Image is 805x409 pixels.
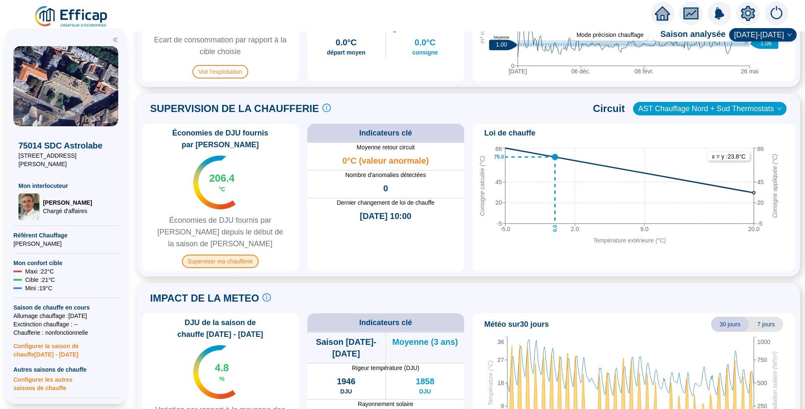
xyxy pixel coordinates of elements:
span: Économies de DJU fournis par [PERSON_NAME] [145,127,296,151]
tspan: 08 févr. [634,68,654,74]
span: Rayonnement solaire [307,400,465,408]
tspan: 45 [757,178,764,185]
span: Météo sur 30 jours [484,318,549,330]
tspan: 20 [757,199,764,206]
span: 0.0°C [415,36,436,48]
span: Nombre d'anomalies détectées [307,171,465,179]
tspan: 86 [495,146,502,152]
tspan: -5 [757,220,763,227]
text: 1.06 [760,39,771,46]
tspan: 2.0 [571,225,579,232]
span: Chaufferie : non fonctionnelle [13,328,118,337]
span: 0°C (valeur anormale) [343,155,429,167]
span: consigne [412,48,438,57]
span: départ moyen [327,48,366,57]
span: 206.4 [209,172,234,185]
span: fund [683,6,699,21]
text: x = y : 23.8 °C [712,153,746,160]
span: [DATE] 10:00 [360,210,411,222]
span: Mon confort cible [13,259,118,267]
tspan: 18 [497,380,504,386]
span: [PERSON_NAME] [13,240,118,248]
img: alerts [708,2,731,25]
img: indicateur températures [193,156,236,209]
span: Économies de DJU fournis par [PERSON_NAME] depuis le début de la saison de [PERSON_NAME] [145,214,296,250]
span: °C [218,185,225,193]
span: Saison de chauffe en cours [13,303,118,312]
span: Moyenne retour circuit [307,143,465,151]
span: down [787,32,792,37]
span: Chargé d'affaires [43,207,92,215]
span: DJU [340,387,352,396]
tspan: 06 déc. [571,68,590,74]
tspan: [DATE] [509,68,527,74]
span: down [777,106,782,111]
span: 1946 [337,375,356,387]
img: indicateur températures [193,345,236,399]
span: Ecart de consommation par rapport à la cible choisie [145,34,296,57]
tspan: 26 mai [741,68,758,74]
tspan: Température (°C) [487,360,494,406]
span: Loi de chauffe [484,127,535,139]
span: setting [740,6,756,21]
span: Configurer les autres saisons de chauffe [13,374,118,392]
span: [PERSON_NAME] [43,198,92,207]
tspan: 20.0 [748,225,759,232]
span: 7 jours [749,317,783,332]
tspan: -5.0 [500,225,510,232]
span: 0.0°C [336,36,357,48]
span: home [655,6,670,21]
span: Circuit [593,102,625,115]
span: Indicateurs clé [359,127,412,139]
span: Rigeur température (DJU) [307,364,465,372]
tspan: 36 [497,339,504,345]
span: Cible : 21 °C [25,276,55,284]
tspan: Température extérieure (°C) [593,237,666,244]
text: 75.0 [494,154,504,160]
span: Moyenne (3 ans) [392,336,458,348]
span: Autres saisons de chauffe [13,365,118,374]
tspan: 27 [497,357,504,363]
tspan: Consigne appliquée (°C) [771,154,778,218]
img: efficap energie logo [34,5,109,29]
text: Moyenne [493,35,509,39]
tspan: 0 [511,63,514,69]
span: 30 jours [711,317,749,332]
span: [STREET_ADDRESS][PERSON_NAME] [18,151,113,168]
span: AST Chauffage Nord + Sud Thermostats [638,102,782,115]
span: 1858 [416,375,435,387]
span: DJU de la saison de chauffe [DATE] - [DATE] [145,317,296,340]
span: Voir l'exploitation [192,65,248,78]
div: Mode précision chauffage [571,29,649,41]
span: Référent Chauffage [13,231,118,240]
tspan: m³ vapeur/DJU [479,4,486,44]
span: 0 [383,182,388,194]
img: Chargé d'affaires [18,193,39,220]
span: info-circle [262,293,271,302]
span: Superviser ma chaufferie [182,255,259,268]
span: Mon interlocuteur [18,182,113,190]
tspan: -5 [497,220,502,227]
tspan: 500 [757,380,767,386]
span: 4.8 [215,361,229,375]
span: 2024-2025 [734,29,792,41]
span: info-circle [322,104,331,112]
tspan: 20 [495,199,502,206]
span: Saison [DATE]-[DATE] [307,336,385,360]
span: Indicateurs clé [359,317,412,328]
span: Configurer la saison de chauffe [DATE] - [DATE] [13,337,118,359]
tspan: 9.0 [640,225,649,232]
tspan: 45 [495,178,502,185]
span: 75014 SDC Astrolabe [18,140,113,151]
span: % [219,375,224,383]
span: Mini : 19 °C [25,284,52,292]
tspan: 86 [757,146,764,152]
span: Dernier changement de loi de chauffe [307,198,465,207]
text: 0.0 [552,224,558,232]
span: Saison analysée [652,28,726,42]
span: Allumage chauffage : [DATE] [13,312,118,320]
text: 1.00 [496,41,507,47]
tspan: 750 [757,357,767,363]
tspan: 1000 [757,339,770,345]
span: double-left [112,37,118,43]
